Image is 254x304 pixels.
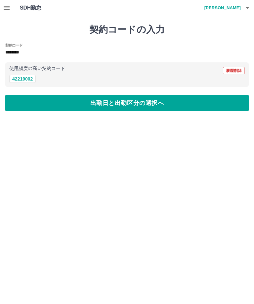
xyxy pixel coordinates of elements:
h1: 契約コードの入力 [5,24,249,35]
button: 42219002 [9,75,36,83]
button: 出勤日と出勤区分の選択へ [5,95,249,111]
h2: 契約コード [5,43,23,48]
p: 使用頻度の高い契約コード [9,66,65,71]
button: 履歴削除 [223,67,245,74]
